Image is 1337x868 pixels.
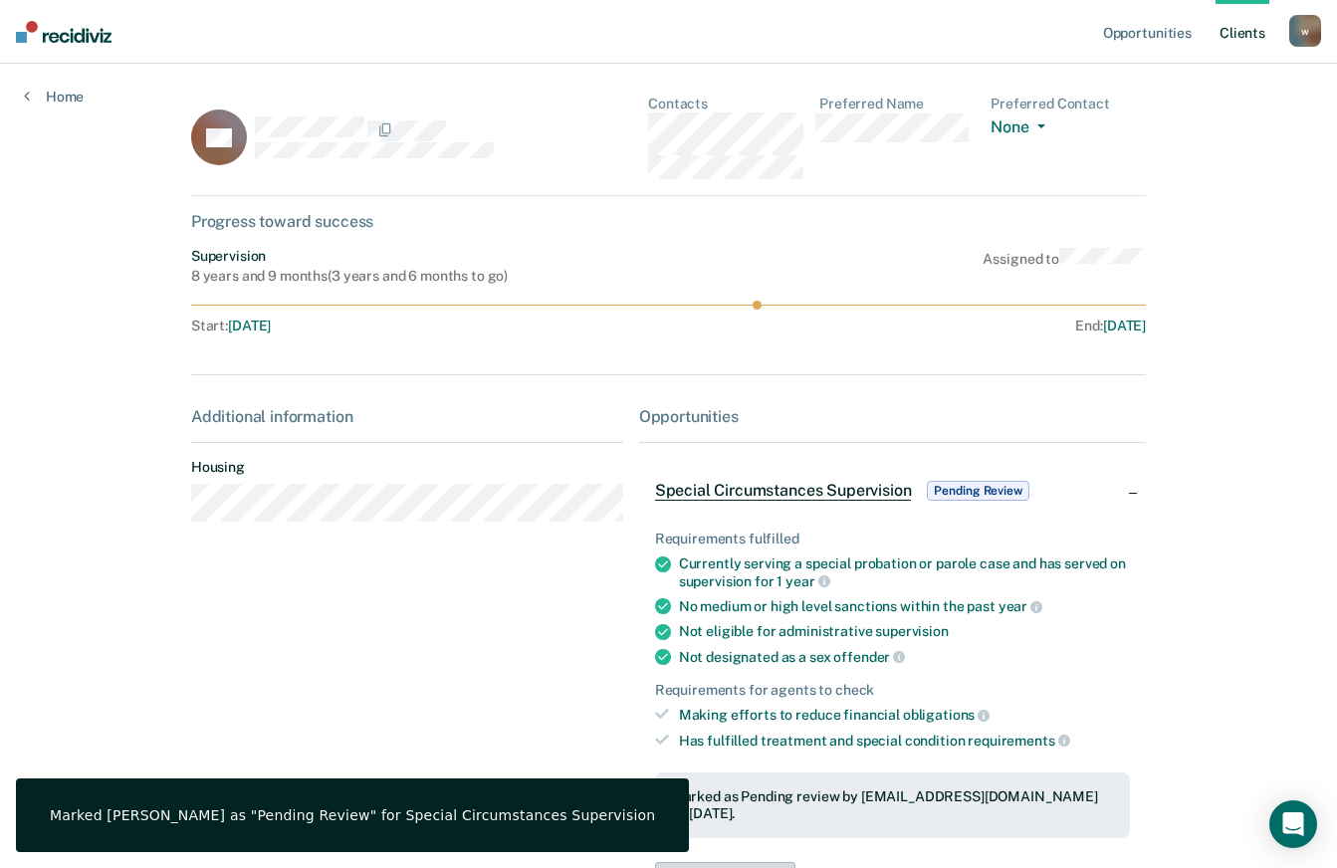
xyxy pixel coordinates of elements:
[968,733,1069,749] span: requirements
[903,707,990,723] span: obligations
[1103,318,1146,333] span: [DATE]
[16,21,111,43] img: Recidiviz
[671,788,1114,822] div: Marked as Pending review by [EMAIL_ADDRESS][DOMAIN_NAME] on [DATE].
[833,649,905,665] span: offender
[24,88,84,106] a: Home
[191,318,669,334] div: Start :
[999,598,1042,614] span: year
[875,623,948,639] span: supervision
[50,806,655,824] div: Marked [PERSON_NAME] as "Pending Review" for Special Circumstances Supervision
[991,96,1146,112] dt: Preferred Contact
[679,623,1130,640] div: Not eligible for administrative
[639,407,1146,426] div: Opportunities
[191,212,1146,231] div: Progress toward success
[648,96,803,112] dt: Contacts
[191,268,508,285] div: 8 years and 9 months ( 3 years and 6 months to go )
[679,648,1130,666] div: Not designated as a sex
[191,407,623,426] div: Additional information
[677,318,1146,334] div: End :
[679,597,1130,615] div: No medium or high level sanctions within the past
[655,481,912,501] span: Special Circumstances Supervision
[1269,800,1317,848] div: Open Intercom Messenger
[991,117,1052,140] button: None
[927,481,1028,501] span: Pending Review
[679,555,1130,589] div: Currently serving a special probation or parole case and has served on supervision for 1
[191,459,623,476] dt: Housing
[983,248,1146,286] div: Assigned to
[639,459,1146,523] div: Special Circumstances SupervisionPending Review
[1289,15,1321,47] button: w
[655,531,1130,547] div: Requirements fulfilled
[228,318,271,333] span: [DATE]
[819,96,975,112] dt: Preferred Name
[191,248,508,265] div: Supervision
[679,706,1130,724] div: Making efforts to reduce financial
[655,682,1130,699] div: Requirements for agents to check
[785,573,829,589] span: year
[679,732,1130,750] div: Has fulfilled treatment and special condition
